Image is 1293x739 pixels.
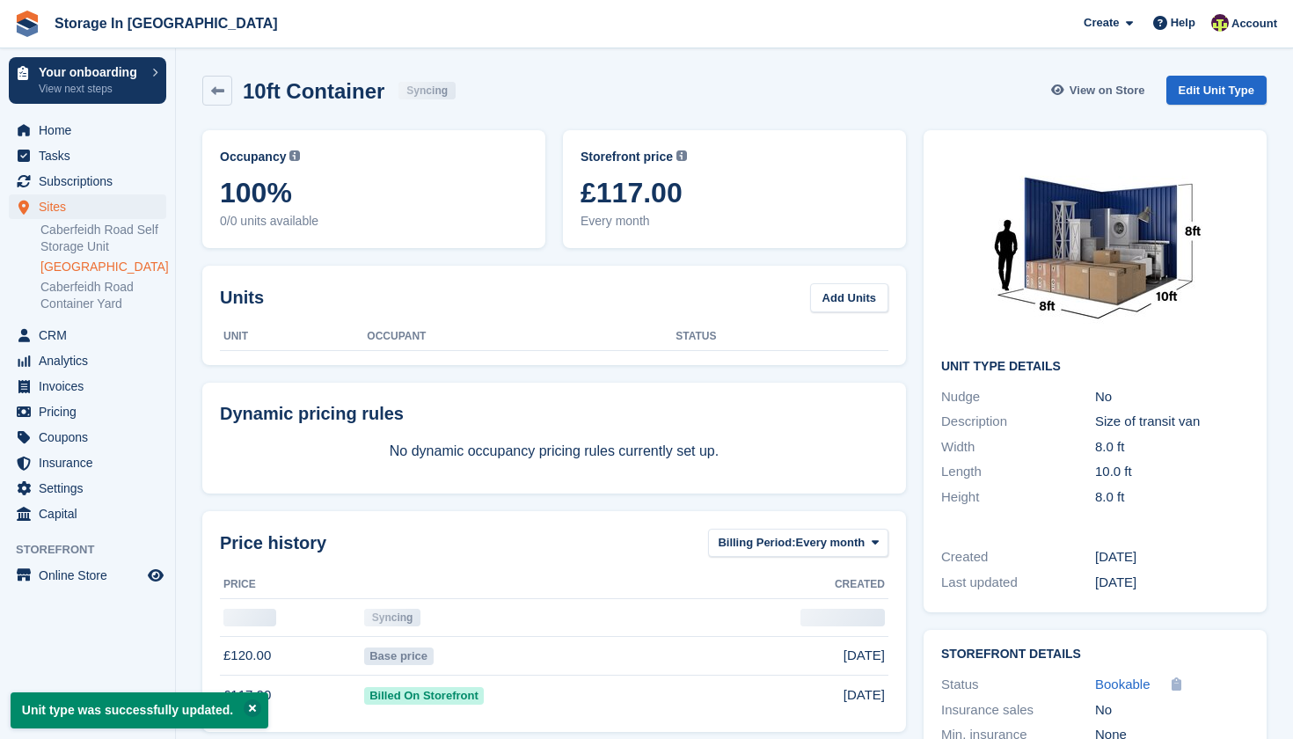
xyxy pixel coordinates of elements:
[398,82,456,99] div: Syncing
[220,441,888,462] p: No dynamic occupancy pricing rules currently set up.
[39,425,144,450] span: Coupons
[1095,547,1249,567] div: [DATE]
[9,348,166,373] a: menu
[220,676,361,714] td: £117.00
[581,148,673,166] span: Storefront price
[1231,15,1277,33] span: Account
[941,387,1095,407] div: Nudge
[220,571,361,599] th: Price
[40,259,166,275] a: [GEOGRAPHIC_DATA]
[289,150,300,161] img: icon-info-grey-7440780725fd019a000dd9b08b2336e03edf1995a4989e88bcd33f0948082b44.svg
[9,563,166,588] a: menu
[9,143,166,168] a: menu
[1095,677,1151,691] span: Bookable
[39,194,144,219] span: Sites
[364,687,485,705] span: Billed On Storefront
[145,565,166,586] a: Preview store
[39,476,144,501] span: Settings
[1166,76,1267,105] a: Edit Unit Type
[844,685,885,706] span: [DATE]
[810,283,888,312] a: Add Units
[39,374,144,399] span: Invoices
[1095,387,1249,407] div: No
[718,534,795,552] span: Billing Period:
[9,501,166,526] a: menu
[676,323,888,351] th: Status
[220,400,888,427] div: Dynamic pricing rules
[9,476,166,501] a: menu
[941,360,1249,374] h2: Unit Type details
[14,11,40,37] img: stora-icon-8386f47178a22dfd0bd8f6a31ec36ba5ce8667c1dd55bd0f319d3a0aa187defe.svg
[1171,14,1195,32] span: Help
[941,648,1249,662] h2: Storefront Details
[1095,462,1249,482] div: 10.0 ft
[367,323,676,351] th: Occupant
[1095,573,1249,593] div: [DATE]
[39,501,144,526] span: Capital
[47,9,285,38] a: Storage In [GEOGRAPHIC_DATA]
[40,222,166,255] a: Caberfeidh Road Self Storage Unit
[9,194,166,219] a: menu
[39,143,144,168] span: Tasks
[844,646,885,666] span: [DATE]
[9,323,166,348] a: menu
[835,576,885,592] span: Created
[1070,82,1145,99] span: View on Store
[9,425,166,450] a: menu
[364,648,434,665] span: Base price
[39,563,144,588] span: Online Store
[1049,76,1152,105] a: View on Store
[39,348,144,373] span: Analytics
[941,462,1095,482] div: Length
[39,169,144,194] span: Subscriptions
[9,399,166,424] a: menu
[9,374,166,399] a: menu
[220,177,528,209] span: 100%
[708,529,888,558] button: Billing Period: Every month
[9,118,166,143] a: menu
[941,547,1095,567] div: Created
[39,81,143,97] p: View next steps
[220,212,528,230] span: 0/0 units available
[364,609,421,626] div: Syncing
[963,148,1227,346] img: 10-ft-container.jpg
[9,450,166,475] a: menu
[581,177,888,209] span: £117.00
[243,79,384,103] h2: 10ft Container
[796,534,866,552] span: Every month
[220,284,264,311] h2: Units
[40,279,166,312] a: Caberfeidh Road Container Yard
[941,412,1095,432] div: Description
[16,541,175,559] span: Storefront
[39,399,144,424] span: Pricing
[676,150,687,161] img: icon-info-grey-7440780725fd019a000dd9b08b2336e03edf1995a4989e88bcd33f0948082b44.svg
[220,148,286,166] span: Occupancy
[1095,412,1249,432] div: Size of transit van
[220,530,326,556] span: Price history
[39,450,144,475] span: Insurance
[11,692,268,728] p: Unit type was successfully updated.
[1211,14,1229,32] img: Colin Wood
[39,66,143,78] p: Your onboarding
[39,118,144,143] span: Home
[9,57,166,104] a: Your onboarding View next steps
[1084,14,1119,32] span: Create
[1095,700,1249,721] div: No
[581,212,888,230] span: Every month
[1095,437,1249,457] div: 8.0 ft
[941,675,1095,695] div: Status
[1095,675,1151,695] a: Bookable
[220,636,361,676] td: £120.00
[39,323,144,348] span: CRM
[9,169,166,194] a: menu
[941,700,1095,721] div: Insurance sales
[941,573,1095,593] div: Last updated
[1095,487,1249,508] div: 8.0 ft
[220,323,367,351] th: Unit
[941,437,1095,457] div: Width
[941,487,1095,508] div: Height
